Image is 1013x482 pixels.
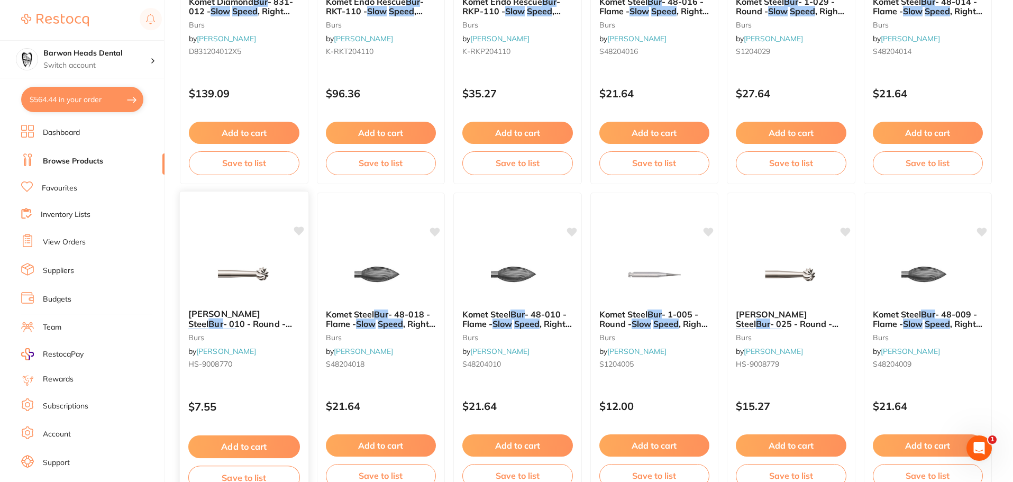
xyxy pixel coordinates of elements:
[756,319,770,329] em: Bur
[736,359,779,369] span: HS-9008779
[462,434,573,457] button: Add to cart
[736,309,807,329] span: [PERSON_NAME] Steel
[744,34,803,43] a: [PERSON_NAME]
[210,328,235,339] em: Speed
[232,6,258,16] em: Speed
[43,128,80,138] a: Dashboard
[16,49,38,70] img: Barwon Heads Dental
[21,348,34,360] img: RestocqPay
[873,21,983,29] small: burs
[632,319,651,329] em: Slow
[43,374,74,385] a: Rewards
[599,319,708,339] span: , Right Angle (RA), 6-pack
[462,400,573,412] p: $21.64
[367,6,387,16] em: Slow
[43,429,71,440] a: Account
[470,34,530,43] a: [PERSON_NAME]
[189,122,299,144] button: Add to cart
[43,48,150,59] h4: Barwon Heads Dental
[629,6,649,16] em: Slow
[189,34,256,43] span: by
[43,401,88,412] a: Subscriptions
[462,319,572,339] span: , Right Angle (RA), 6-pack
[756,248,825,301] img: Henry Schein Steel Bur - 025 - Round - Slow Speed, Right Angle (RA), 6-Pack
[744,347,803,356] a: [PERSON_NAME]
[326,400,436,412] p: $21.64
[873,359,911,369] span: S48204009
[514,319,540,329] em: Speed
[599,333,710,342] small: burs
[873,122,983,144] button: Add to cart
[873,309,977,329] span: - 48-009 - Flame -
[736,6,844,26] span: , Right Angle (RA), 6-pack
[326,309,430,329] span: - 48-018 - Flame -
[43,349,84,360] span: RestocqPay
[21,87,143,112] button: $564.44 in your order
[326,122,436,144] button: Add to cart
[647,309,662,320] em: Bur
[462,151,573,175] button: Save to list
[326,151,436,175] button: Save to list
[873,34,940,43] span: by
[736,329,835,349] span: , Right Angle (RA), 6-Pack
[599,47,638,56] span: S48204016
[189,6,290,26] span: , Right Angle (RA), 5-Pack
[326,347,393,356] span: by
[326,47,373,56] span: K-RKT204110
[326,87,436,99] p: $96.36
[599,400,710,412] p: $12.00
[599,309,698,329] span: - 1-005 - Round -
[188,328,288,349] span: , Right Angle (RA), 6-Pack
[189,21,299,29] small: burs
[873,434,983,457] button: Add to cart
[189,151,299,175] button: Save to list
[599,347,667,356] span: by
[873,319,982,339] span: , Right Angle (RA), 6-pack
[758,329,783,339] em: Speed
[599,34,667,43] span: by
[462,309,567,329] span: - 48-010 - Flame -
[736,122,846,144] button: Add to cart
[188,359,232,369] span: HS-9008770
[925,319,950,329] em: Speed
[188,347,256,356] span: by
[893,248,962,301] img: Komet Steel Bur - 48-009 - Flame - Slow Speed, Right Angle (RA), 6-pack
[374,309,388,320] em: Bur
[188,435,300,458] button: Add to cart
[211,6,230,16] em: Slow
[43,294,71,305] a: Budgets
[881,347,940,356] a: [PERSON_NAME]
[607,347,667,356] a: [PERSON_NAME]
[790,6,815,16] em: Speed
[505,6,525,16] em: Slow
[770,319,838,329] span: - 025 - Round -
[462,347,530,356] span: by
[462,333,573,342] small: burs
[41,210,90,220] a: Inventory Lists
[881,34,940,43] a: [PERSON_NAME]
[620,248,689,301] img: Komet Steel Bur - 1-005 - Round - Slow Speed, Right Angle (RA), 6-pack
[470,347,530,356] a: [PERSON_NAME]
[607,34,667,43] a: [PERSON_NAME]
[326,309,374,320] span: Komet Steel
[196,347,256,356] a: [PERSON_NAME]
[189,47,241,56] span: D831204012X5
[736,310,846,329] b: Henry Schein Steel Bur - 025 - Round - Slow Speed, Right Angle (RA), 6-Pack
[326,319,435,339] span: , Right Angle (RA), 6-pack
[326,333,436,342] small: burs
[527,6,552,16] em: Speed
[736,333,846,342] small: burs
[736,34,803,43] span: by
[43,458,70,468] a: Support
[43,60,150,71] p: Switch account
[966,435,992,461] iframe: Intercom live chat
[653,319,679,329] em: Speed
[599,434,710,457] button: Add to cart
[462,310,573,329] b: Komet Steel Bur - 48-010 - Flame - Slow Speed, Right Angle (RA), 6-pack
[599,310,710,329] b: Komet Steel Bur - 1-005 - Round - Slow Speed, Right Angle (RA), 6-pack
[873,47,911,56] span: S48204014
[903,6,923,16] em: Slow
[326,310,436,329] b: Komet Steel Bur - 48-018 - Flame - Slow Speed, Right Angle (RA), 6-pack
[736,434,846,457] button: Add to cart
[43,266,74,276] a: Suppliers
